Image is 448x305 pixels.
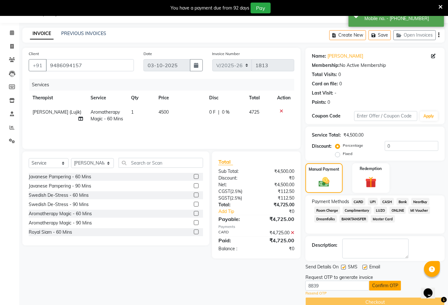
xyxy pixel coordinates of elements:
span: Bank [397,198,409,205]
th: Disc [205,91,245,105]
a: Add Tip [214,208,263,215]
div: ₹4,500.00 [256,181,299,188]
div: ₹0 [256,245,299,252]
div: ₹4,725.00 [256,202,299,208]
div: ₹112.50 [256,188,299,195]
input: Enter Offer / Coupon Code [354,111,417,121]
div: ₹4,725.00 [256,215,299,223]
span: Total [218,159,233,165]
label: Client [29,51,39,57]
span: MI Voucher [408,207,430,214]
div: Javanese Pampering - 90 Mins [29,183,91,189]
input: Enter OTP [305,281,369,291]
div: Coupon Code [312,113,354,119]
span: 0 F [209,109,216,116]
div: ₹4,500.00 [343,132,364,138]
label: Redemption [360,166,382,172]
div: Description: [312,242,337,249]
div: Service Total: [312,132,341,138]
div: Swedish De-Stress - 60 Mins [29,192,89,199]
span: 2.5% [231,195,241,201]
label: Manual Payment [309,167,340,172]
button: Apply [420,111,438,121]
div: You have a payment due from 92 days [171,5,249,11]
input: Search by Name/Mobile/Email/Code [46,59,134,71]
span: Send Details On [305,264,339,272]
th: Therapist [29,91,87,105]
span: SMS [348,264,357,272]
div: Points: [312,99,326,106]
th: Action [273,91,294,105]
div: ₹4,500.00 [256,168,299,175]
span: [PERSON_NAME] (Lujik) [33,109,81,115]
span: 4500 [158,109,169,115]
div: Total: [214,202,256,208]
div: Services [29,79,299,91]
span: 1 [131,109,134,115]
div: Balance : [214,245,256,252]
label: Date [143,51,152,57]
button: Pay [251,3,271,13]
iframe: chat widget [421,280,442,299]
label: Invoice Number [212,51,240,57]
div: ₹0 [256,175,299,181]
th: Price [155,91,205,105]
span: Payment Methods [312,198,349,205]
div: Discount: [214,175,256,181]
div: No Active Membership [312,62,438,69]
div: Request OTP to generate invoice [305,274,373,281]
span: 2.5% [231,189,241,194]
span: 4725 [249,109,259,115]
span: Room Charge [314,207,340,214]
div: 0 [327,99,330,106]
span: CGST [218,188,230,194]
th: Service [87,91,128,105]
div: Membership: [312,62,340,69]
div: - [334,90,336,96]
span: CARD [352,198,365,205]
span: NearBuy [411,198,430,205]
a: [PERSON_NAME] [327,53,363,60]
div: Total Visits: [312,71,337,78]
div: ₹112.50 [256,195,299,202]
div: ₹0 [264,208,299,215]
span: CASH [380,198,394,205]
a: PREVIOUS INVOICES [61,31,106,36]
span: Aromatherapy Magic - 60 Mins [91,109,123,122]
span: 0 % [222,109,230,116]
th: Qty [128,91,155,105]
div: ( ) [214,188,256,195]
span: Email [369,264,380,272]
button: Save [369,30,391,40]
img: _gift.svg [362,175,380,189]
div: Aromatherapy Magic - 90 Mins [29,220,92,226]
label: Percentage [343,143,363,148]
span: SGST [218,195,230,201]
div: CARD [214,230,256,236]
div: ₹4,725.00 [256,237,299,244]
div: 0 [338,71,341,78]
a: Resend OTP [305,291,327,296]
div: Payable: [214,215,256,223]
div: Royal Siam - 60 Mins [29,229,72,236]
div: Javanese Pampering - 60 Mins [29,174,91,180]
span: BANKTANSFER [340,215,368,223]
div: Payments [218,224,294,230]
span: Complimentary [343,207,371,214]
button: Confirm OTP [369,281,401,291]
button: Open Invoices [393,30,436,40]
img: _cash.svg [315,176,333,188]
div: Name: [312,53,326,60]
span: UPI [368,198,378,205]
button: Create New [329,30,366,40]
div: Swedish De-Stress - 90 Mins [29,201,89,208]
span: Master Card [371,215,395,223]
span: | [218,109,219,116]
span: LUZO [374,207,387,214]
label: Fixed [343,151,352,157]
div: Net: [214,181,256,188]
div: Card on file: [312,81,338,87]
span: Dreamfolks [314,215,337,223]
div: ₹4,725.00 [256,230,299,236]
div: ( ) [214,195,256,202]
